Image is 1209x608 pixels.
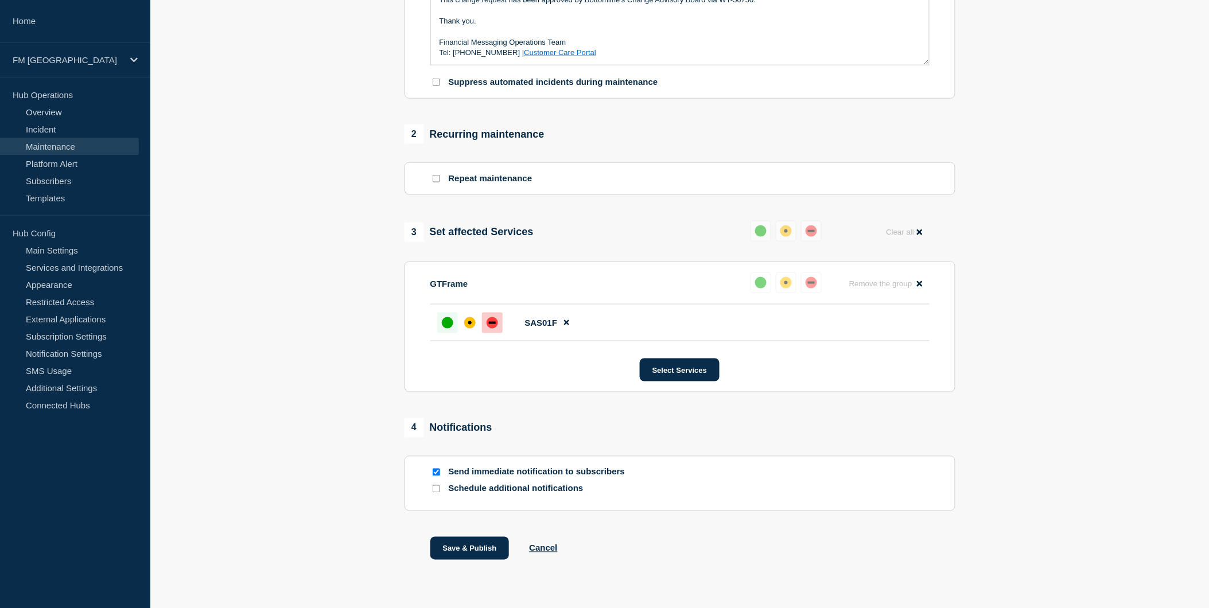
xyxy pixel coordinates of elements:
[440,48,920,58] p: Tel: [PHONE_NUMBER] |
[405,223,534,242] div: Set affected Services
[806,277,817,289] div: down
[780,225,792,237] div: affected
[433,175,440,182] input: Repeat maintenance
[755,277,767,289] div: up
[430,537,510,560] button: Save & Publish
[487,317,498,329] div: down
[879,221,929,243] button: Clear all
[405,124,545,144] div: Recurring maintenance
[433,469,440,476] input: Send immediate notification to subscribers
[525,318,558,328] span: SAS01F
[806,225,817,237] div: down
[440,16,920,26] p: Thank you.
[780,277,792,289] div: affected
[842,272,930,295] button: Remove the group
[751,272,771,293] button: up
[464,317,476,329] div: affected
[440,37,920,48] p: Financial Messaging Operations Team
[405,418,424,438] span: 4
[755,225,767,237] div: up
[801,221,822,241] button: down
[776,221,796,241] button: affected
[405,124,424,144] span: 2
[449,173,532,184] p: Repeat maintenance
[524,48,596,57] a: Customer Care Portal
[449,467,632,478] p: Send immediate notification to subscribers
[405,418,492,438] div: Notifications
[849,279,912,288] span: Remove the group
[529,543,557,553] button: Cancel
[751,221,771,241] button: up
[13,55,123,65] p: FM [GEOGRAPHIC_DATA]
[430,279,468,289] p: GTFrame
[449,77,658,88] p: Suppress automated incidents during maintenance
[405,223,424,242] span: 3
[640,358,720,381] button: Select Services
[433,485,440,493] input: Schedule additional notifications
[433,79,440,86] input: Suppress automated incidents during maintenance
[801,272,822,293] button: down
[776,272,796,293] button: affected
[442,317,453,329] div: up
[449,484,632,494] p: Schedule additional notifications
